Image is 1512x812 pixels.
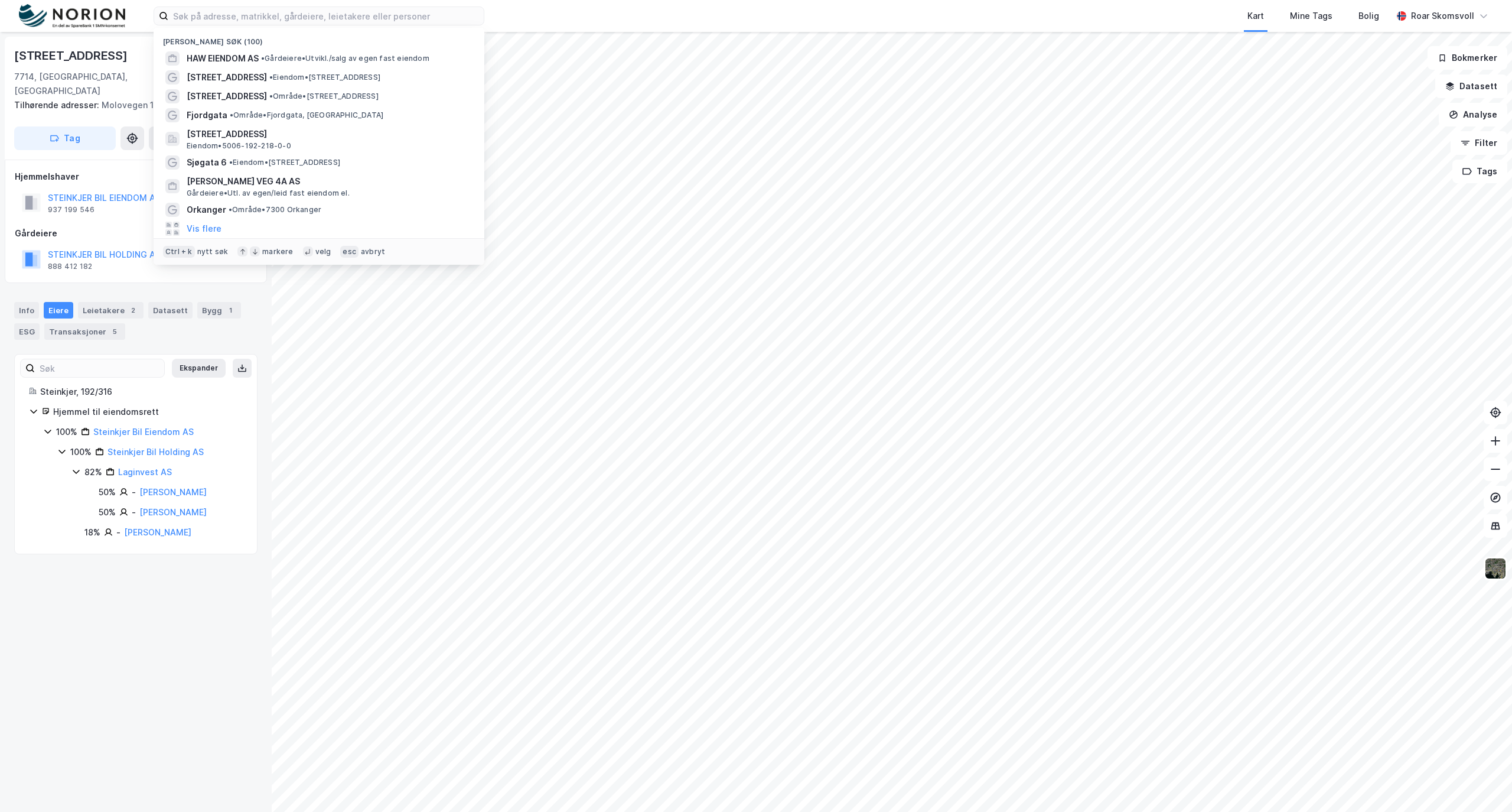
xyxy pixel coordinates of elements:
div: Eiere [44,302,73,319]
a: [PERSON_NAME] [139,487,207,497]
div: Molovegen 14 [14,98,248,112]
span: [STREET_ADDRESS] [187,89,267,103]
a: [PERSON_NAME] [124,527,191,537]
button: Analyse [1439,103,1507,126]
div: Steinkjer, 192/316 [40,385,243,399]
div: - [116,525,120,540]
button: Bokmerker [1428,46,1507,70]
button: Tag [14,126,116,150]
div: 2 [127,304,139,316]
div: Transaksjoner [44,323,125,340]
div: 7714, [GEOGRAPHIC_DATA], [GEOGRAPHIC_DATA] [14,70,191,98]
span: Område • Fjordgata, [GEOGRAPHIC_DATA] [230,111,383,120]
div: 50% [99,485,116,499]
div: Gårdeiere [15,226,257,241]
button: Tags [1452,160,1507,183]
a: Laginvest AS [118,467,172,477]
div: [STREET_ADDRESS] [14,46,130,65]
span: [PERSON_NAME] VEG 4A AS [187,174,470,189]
div: [PERSON_NAME] søk (100) [154,28,484,49]
div: markere [262,247,293,256]
div: 100% [56,425,77,439]
button: Ekspander [172,359,226,378]
div: Hjemmel til eiendomsrett [53,405,243,419]
button: Vis flere [187,222,221,236]
span: [STREET_ADDRESS] [187,70,267,85]
span: • [230,111,233,119]
span: Orkanger [187,203,226,217]
span: • [269,92,273,100]
button: Datasett [1435,74,1507,98]
div: Datasett [148,302,193,319]
div: esc [340,246,359,258]
div: 18% [84,525,100,540]
span: Eiendom • [STREET_ADDRESS] [269,73,380,82]
span: • [269,73,273,82]
div: Info [14,302,39,319]
div: avbryt [361,247,385,256]
span: Område • [STREET_ADDRESS] [269,92,379,101]
span: Eiendom • 5006-192-218-0-0 [187,141,291,151]
div: Ctrl + k [163,246,195,258]
span: • [261,54,265,63]
input: Søk [35,359,164,377]
div: 82% [84,465,102,479]
div: 937 199 546 [48,205,94,215]
div: Hjemmelshaver [15,170,257,184]
div: - [132,485,136,499]
input: Søk på adresse, matrikkel, gårdeiere, leietakere eller personer [168,7,484,25]
a: Steinkjer Bil Eiendom AS [93,427,194,437]
span: • [229,205,232,214]
a: Steinkjer Bil Holding AS [107,447,204,457]
span: [STREET_ADDRESS] [187,127,470,141]
div: Kart [1247,9,1264,23]
iframe: Chat Widget [1453,755,1512,812]
div: 1 [224,304,236,316]
div: Leietakere [78,302,144,319]
span: • [229,158,233,167]
div: nytt søk [197,247,229,256]
img: 9k= [1484,557,1507,580]
div: velg [315,247,331,256]
span: Gårdeiere • Utvikl./salg av egen fast eiendom [261,54,429,63]
div: Roar Skomsvoll [1411,9,1474,23]
span: Sjøgata 6 [187,155,227,170]
button: Filter [1451,131,1507,155]
div: ESG [14,323,40,340]
span: Eiendom • [STREET_ADDRESS] [229,158,340,167]
div: 5 [109,326,120,337]
div: Mine Tags [1290,9,1332,23]
div: 50% [99,505,116,519]
span: Fjordgata [187,108,227,122]
img: norion-logo.80e7a08dc31c2e691866.png [19,4,125,28]
a: [PERSON_NAME] [139,507,207,517]
div: - [132,505,136,519]
span: HAW EIENDOM AS [187,51,259,66]
span: Gårdeiere • Utl. av egen/leid fast eiendom el. [187,189,350,198]
div: Bolig [1358,9,1379,23]
span: Tilhørende adresser: [14,100,102,110]
div: 100% [70,445,92,459]
div: Bygg [197,302,241,319]
span: Område • 7300 Orkanger [229,205,321,215]
div: 888 412 182 [48,262,92,271]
